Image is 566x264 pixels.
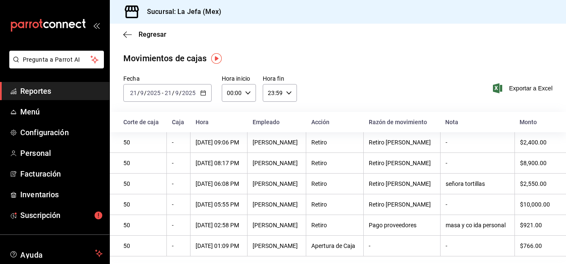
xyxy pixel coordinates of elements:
div: Retiro [311,160,358,166]
button: Pregunta a Parrot AI [9,51,104,68]
div: Retiro [PERSON_NAME] [369,139,435,146]
div: Retiro [311,139,358,146]
div: [PERSON_NAME] [253,222,301,229]
div: Retiro [311,222,358,229]
div: $766.00 [520,242,552,249]
input: -- [164,90,172,96]
span: Suscripción [20,210,103,221]
div: [PERSON_NAME] [253,201,301,208]
div: - [446,139,509,146]
input: ---- [182,90,196,96]
div: Pago proveedores [369,222,435,229]
div: $8,900.00 [520,160,552,166]
span: / [179,90,182,96]
div: - [172,180,185,187]
div: - [172,160,185,166]
div: - [446,201,509,208]
div: Apertura de Caja [311,242,358,249]
div: [DATE] 05:55 PM [196,201,242,208]
div: Hora [196,119,242,125]
div: - [172,201,185,208]
div: Retiro [311,201,358,208]
div: Monto [520,119,552,125]
span: Reportes [20,85,103,97]
div: Retiro [PERSON_NAME] [369,180,435,187]
span: Inventarios [20,189,103,200]
div: 50 [123,242,161,249]
div: - [446,160,509,166]
label: Fecha [123,76,212,82]
label: Hora fin [263,76,297,82]
button: Regresar [123,30,166,38]
div: Empleado [253,119,301,125]
div: [DATE] 06:08 PM [196,180,242,187]
div: 50 [123,139,161,146]
div: [DATE] 02:58 PM [196,222,242,229]
div: [PERSON_NAME] [253,160,301,166]
div: [PERSON_NAME] [253,180,301,187]
div: - [172,242,185,249]
div: - [446,242,509,249]
div: Nota [445,119,509,125]
label: Hora inicio [222,76,256,82]
div: 50 [123,201,161,208]
img: Tooltip marker [211,53,222,64]
input: -- [140,90,144,96]
div: - [369,242,435,249]
span: Pregunta a Parrot AI [23,55,91,64]
div: Movimientos de cajas [123,52,207,65]
div: - [172,222,185,229]
div: señora tortillas [446,180,509,187]
div: [PERSON_NAME] [253,139,301,146]
div: Acción [311,119,359,125]
input: ---- [147,90,161,96]
div: [DATE] 01:09 PM [196,242,242,249]
button: Exportar a Excel [495,83,552,93]
div: Retiro [311,180,358,187]
div: [DATE] 09:06 PM [196,139,242,146]
h3: Sucursal: La Jefa (Mex) [140,7,221,17]
span: - [162,90,163,96]
div: Caja [172,119,185,125]
div: $921.00 [520,222,552,229]
span: / [144,90,147,96]
div: 50 [123,222,161,229]
div: Retiro [PERSON_NAME] [369,201,435,208]
div: - [172,139,185,146]
span: Personal [20,147,103,159]
div: Corte de caja [123,119,162,125]
div: Retiro [PERSON_NAME] [369,160,435,166]
div: 50 [123,180,161,187]
input: -- [175,90,179,96]
span: Facturación [20,168,103,180]
button: open_drawer_menu [93,22,100,29]
span: Ayuda [20,248,92,259]
div: $10,000.00 [520,201,552,208]
div: $2,550.00 [520,180,552,187]
div: [DATE] 08:17 PM [196,160,242,166]
div: $2,400.00 [520,139,552,146]
span: Configuración [20,127,103,138]
div: masa y co ida personal [446,222,509,229]
span: / [172,90,174,96]
span: Menú [20,106,103,117]
a: Pregunta a Parrot AI [6,61,104,70]
div: Razón de movimiento [369,119,435,125]
input: -- [130,90,137,96]
div: 50 [123,160,161,166]
span: / [137,90,140,96]
span: Regresar [139,30,166,38]
div: [PERSON_NAME] [253,242,301,249]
